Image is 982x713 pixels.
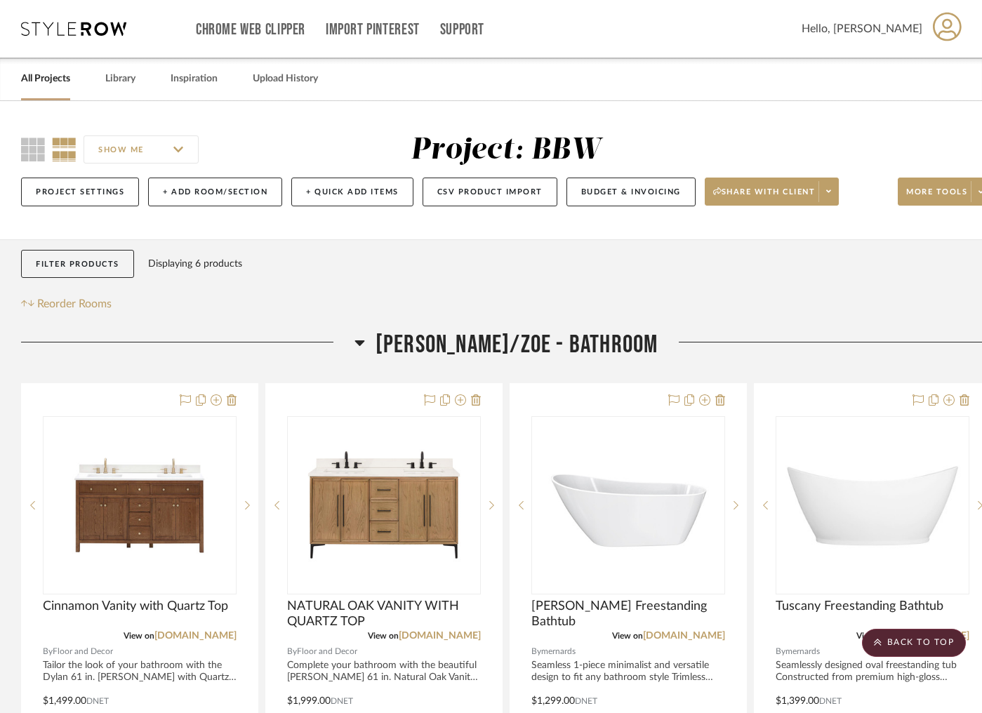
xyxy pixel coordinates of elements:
[566,178,696,206] button: Budget & Invoicing
[148,250,242,278] div: Displaying 6 products
[612,632,643,640] span: View on
[368,632,399,640] span: View on
[297,645,357,658] span: Floor and Decor
[777,448,968,563] img: Tuscany Freestanding Bathtub
[376,330,658,360] span: [PERSON_NAME]/Zoe - Bathroom
[862,629,966,657] scroll-to-top-button: BACK TO TOP
[154,631,237,641] a: [DOMAIN_NAME]
[776,599,943,614] span: Tuscany Freestanding Bathtub
[196,24,305,36] a: Chrome Web Clipper
[124,632,154,640] span: View on
[171,69,218,88] a: Inspiration
[531,645,541,658] span: By
[291,178,413,206] button: + Quick Add Items
[776,645,785,658] span: By
[785,645,820,658] span: mernards
[423,178,557,206] button: CSV Product Import
[44,417,236,594] div: 0
[253,69,318,88] a: Upload History
[287,599,481,629] span: NATURAL OAK VANITY WITH QUARTZ TOP
[37,295,112,312] span: Reorder Rooms
[326,24,420,36] a: Import Pinterest
[440,24,484,36] a: Support
[21,295,112,312] button: Reorder Rooms
[540,418,716,593] img: Lori Freestanding Bathtub
[21,69,70,88] a: All Projects
[53,645,113,658] span: Floor and Decor
[52,418,227,593] img: Cinnamon Vanity with Quartz Top
[906,187,967,208] span: More tools
[287,645,297,658] span: By
[43,645,53,658] span: By
[411,135,601,165] div: Project: BBW
[43,599,228,614] span: Cinnamon Vanity with Quartz Top
[802,20,922,37] span: Hello, [PERSON_NAME]
[21,250,134,279] button: Filter Products
[296,418,472,593] img: NATURAL OAK VANITY WITH QUARTZ TOP
[399,631,481,641] a: [DOMAIN_NAME]
[21,178,139,206] button: Project Settings
[643,631,725,641] a: [DOMAIN_NAME]
[105,69,135,88] a: Library
[531,599,725,629] span: [PERSON_NAME] Freestanding Bathtub
[705,178,840,206] button: Share with client
[713,187,816,208] span: Share with client
[541,645,576,658] span: mernards
[856,632,887,640] span: View on
[148,178,282,206] button: + Add Room/Section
